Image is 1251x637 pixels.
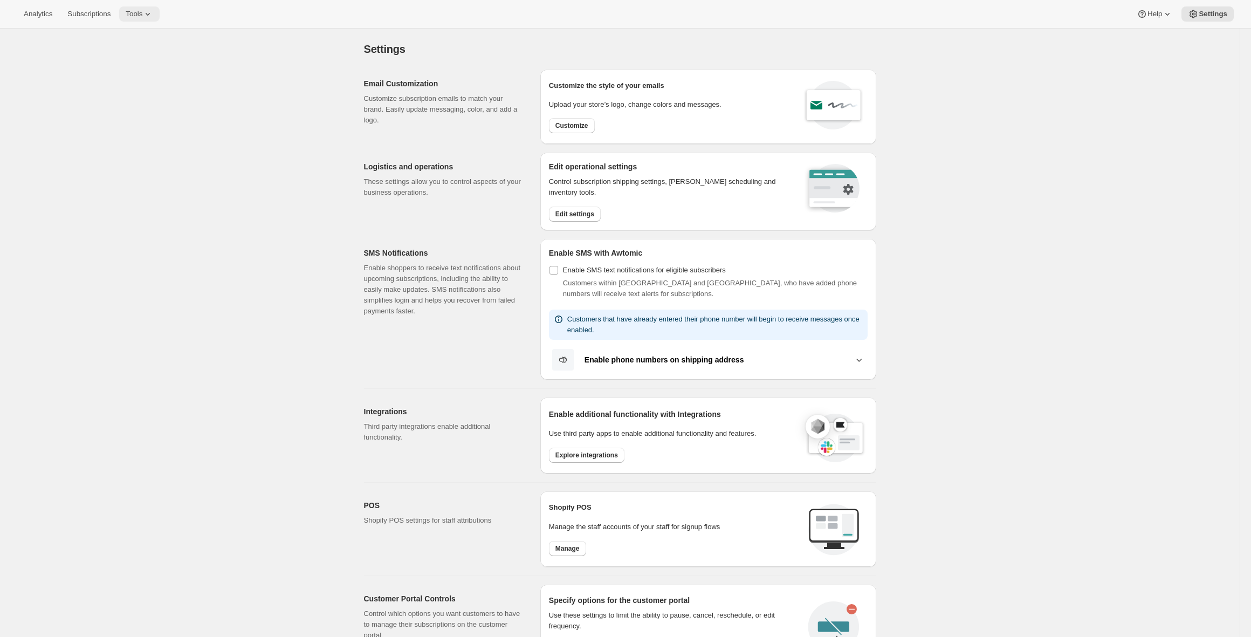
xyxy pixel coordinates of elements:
[555,451,618,460] span: Explore integrations
[364,43,405,55] span: Settings
[126,10,142,18] span: Tools
[364,263,523,317] p: Enable shoppers to receive text notifications about upcoming subscriptions, including the ability...
[563,266,726,274] span: Enable SMS text notifications for eligible subscribers
[549,502,800,513] h2: Shopify POS
[364,406,523,417] h2: Integrations
[549,99,721,110] p: Upload your store’s logo, change colors and messages.
[549,80,664,91] p: Customize the style of your emails
[555,544,580,553] span: Manage
[549,161,790,172] h2: Edit operational settings
[1147,10,1162,18] span: Help
[1181,6,1234,22] button: Settings
[549,610,800,632] div: Use these settings to limit the ability to pause, cancel, reschedule, or edit frequency.
[549,118,595,133] button: Customize
[119,6,160,22] button: Tools
[549,428,795,439] p: Use third party apps to enable additional functionality and features.
[549,522,800,532] p: Manage the staff accounts of your staff for signup flows
[585,355,744,364] b: Enable phone numbers on shipping address
[549,176,790,198] p: Control subscription shipping settings, [PERSON_NAME] scheduling and inventory tools.
[364,515,523,526] p: Shopify POS settings for staff attributions
[549,248,868,258] h2: Enable SMS with Awtomic
[549,207,601,222] button: Edit settings
[67,10,111,18] span: Subscriptions
[567,314,863,335] p: Customers that have already entered their phone number will begin to receive messages once enabled.
[555,210,594,218] span: Edit settings
[364,161,523,172] h2: Logistics and operations
[549,595,800,606] h2: Specify options for the customer portal
[364,593,523,604] h2: Customer Portal Controls
[364,421,523,443] p: Third party integrations enable additional functionality.
[549,448,624,463] button: Explore integrations
[549,409,795,420] h2: Enable additional functionality with Integrations
[549,541,586,556] button: Manage
[24,10,52,18] span: Analytics
[364,93,523,126] p: Customize subscription emails to match your brand. Easily update messaging, color, and add a logo.
[549,348,868,371] button: Enable phone numbers on shipping address
[364,78,523,89] h2: Email Customization
[364,500,523,511] h2: POS
[1199,10,1227,18] span: Settings
[1130,6,1179,22] button: Help
[17,6,59,22] button: Analytics
[563,279,857,298] span: Customers within [GEOGRAPHIC_DATA] and [GEOGRAPHIC_DATA], who have added phone numbers will recei...
[364,248,523,258] h2: SMS Notifications
[61,6,117,22] button: Subscriptions
[364,176,523,198] p: These settings allow you to control aspects of your business operations.
[555,121,588,130] span: Customize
